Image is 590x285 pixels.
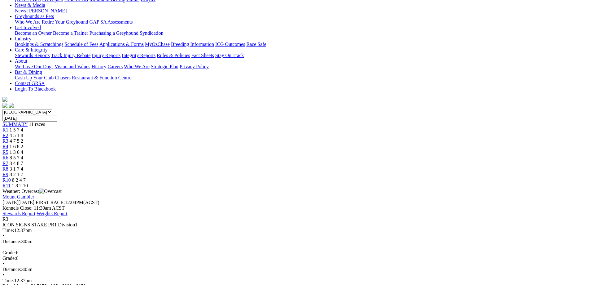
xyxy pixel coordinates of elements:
[15,42,588,47] div: Industry
[2,200,34,205] span: [DATE]
[15,14,54,19] a: Greyhounds as Pets
[2,205,588,211] div: Kennels Close: 11:30am ACST
[124,64,150,69] a: Who We Are
[2,267,588,272] div: 305m
[2,250,16,255] span: Grade:
[15,30,52,36] a: Become an Owner
[2,228,14,233] span: Time:
[15,47,48,52] a: Care & Integrity
[2,166,8,171] a: R8
[12,177,26,183] span: 8 2 4 7
[90,30,138,36] a: Purchasing a Greyhound
[2,177,11,183] a: R10
[37,211,68,216] a: Weights Report
[15,81,45,86] a: Contact GRSA
[2,278,14,283] span: Time:
[191,53,214,58] a: Fact Sheets
[29,122,45,127] span: 11 races
[15,8,588,14] div: News & Media
[2,172,8,177] a: R9
[171,42,214,47] a: Breeding Information
[2,133,8,138] a: R2
[10,149,23,155] span: 1 3 6 4
[2,267,21,272] span: Distance:
[99,42,144,47] a: Applications & Forms
[91,64,106,69] a: History
[215,42,245,47] a: ICG Outcomes
[2,103,7,108] img: facebook.svg
[10,172,23,177] span: 8 2 1 7
[15,75,54,80] a: Cash Up Your Club
[55,64,90,69] a: Vision and Values
[2,149,8,155] a: R5
[2,278,588,283] div: 12:37pm
[36,200,99,205] span: 12:04PM(ACST)
[90,19,133,24] a: GAP SA Assessments
[10,144,23,149] span: 1 6 8 2
[2,144,8,149] a: R4
[2,183,11,188] a: R11
[2,233,4,238] span: •
[2,97,7,102] img: logo-grsa-white.png
[15,25,41,30] a: Get Involved
[15,64,53,69] a: We Love Our Dogs
[2,250,588,256] div: 6
[2,239,21,244] span: Distance:
[15,30,588,36] div: Get Involved
[15,86,56,91] a: Login To Blackbook
[39,189,62,194] img: Overcast
[55,75,131,80] a: Chasers Restaurant & Function Centre
[27,8,67,13] a: [PERSON_NAME]
[151,64,178,69] a: Strategic Plan
[15,53,588,58] div: Care & Integrity
[180,64,209,69] a: Privacy Policy
[15,8,26,13] a: News
[2,272,4,278] span: •
[15,53,50,58] a: Stewards Reports
[145,42,170,47] a: MyOzChase
[2,200,19,205] span: [DATE]
[2,189,62,194] span: Weather: Overcast
[51,53,90,58] a: Track Injury Rebate
[2,211,35,216] a: Stewards Report
[12,183,28,188] span: 1 8 2 10
[10,166,23,171] span: 3 1 7 4
[15,64,588,69] div: About
[2,127,8,132] a: R1
[2,239,588,244] div: 305m
[2,161,8,166] a: R7
[215,53,244,58] a: Stay On Track
[15,36,31,41] a: Industry
[2,138,8,144] span: R3
[2,256,16,261] span: Grade:
[42,19,88,24] a: Retire Your Greyhound
[107,64,123,69] a: Careers
[15,69,42,75] a: Bar & Dining
[10,155,23,160] span: 8 5 7 4
[2,122,28,127] span: SUMMARY
[2,228,588,233] div: 12:37pm
[15,58,27,64] a: About
[122,53,155,58] a: Integrity Reports
[15,42,63,47] a: Bookings & Scratchings
[2,222,588,228] div: ICON SIGNS STAKE PR1 Division1
[15,2,45,8] a: News & Media
[2,155,8,160] a: R6
[10,161,23,166] span: 3 4 8 7
[10,138,23,144] span: 4 7 5 2
[157,53,190,58] a: Rules & Policies
[246,42,266,47] a: Race Safe
[2,115,57,122] input: Select date
[64,42,98,47] a: Schedule of Fees
[15,19,588,25] div: Greyhounds as Pets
